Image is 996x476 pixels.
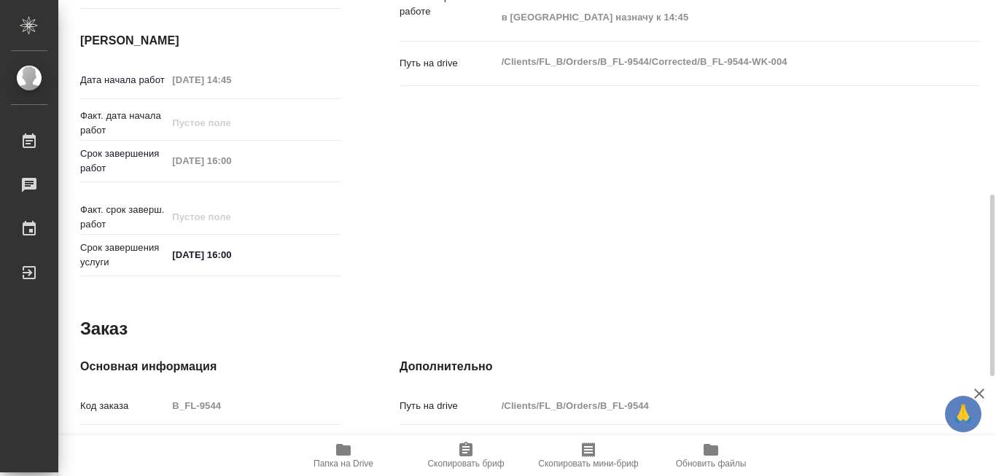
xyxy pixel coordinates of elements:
[167,433,341,454] input: Пустое поле
[538,459,638,469] span: Скопировать мини-бриф
[167,69,295,90] input: Пустое поле
[951,399,976,429] span: 🙏
[80,32,341,50] h4: [PERSON_NAME]
[167,206,295,227] input: Пустое поле
[945,396,981,432] button: 🙏
[676,459,747,469] span: Обновить файлы
[400,399,497,413] p: Путь на drive
[167,395,341,416] input: Пустое поле
[80,73,167,87] p: Дата начала работ
[80,109,167,138] p: Факт. дата начала работ
[527,435,650,476] button: Скопировать мини-бриф
[314,459,373,469] span: Папка на Drive
[497,50,932,74] textarea: /Clients/FL_B/Orders/B_FL-9544/Corrected/B_FL-9544-WK-004
[282,435,405,476] button: Папка на Drive
[400,358,980,375] h4: Дополнительно
[80,317,128,340] h2: Заказ
[427,459,504,469] span: Скопировать бриф
[80,399,167,413] p: Код заказа
[167,150,295,171] input: Пустое поле
[80,147,167,176] p: Срок завершения работ
[400,56,497,71] p: Путь на drive
[167,244,295,265] input: ✎ Введи что-нибудь
[405,435,527,476] button: Скопировать бриф
[80,241,167,270] p: Срок завершения услуги
[80,358,341,375] h4: Основная информация
[497,433,932,454] input: Пустое поле
[497,395,932,416] input: Пустое поле
[167,112,295,133] input: Пустое поле
[80,203,167,232] p: Факт. срок заверш. работ
[650,435,772,476] button: Обновить файлы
